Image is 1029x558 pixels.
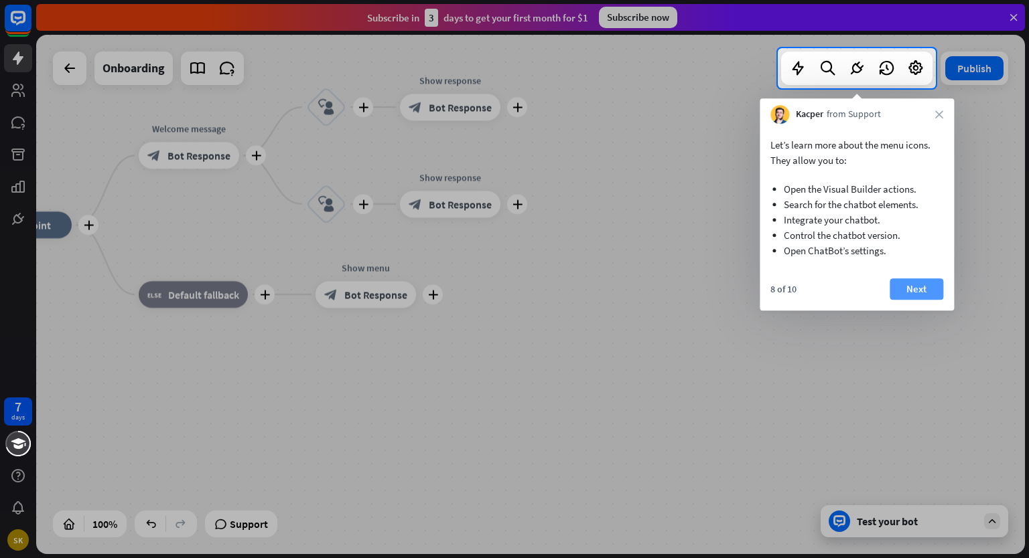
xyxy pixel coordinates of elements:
[784,212,930,227] li: Integrate your chatbot.
[784,227,930,243] li: Control the chatbot version.
[770,283,797,295] div: 8 of 10
[11,5,51,45] button: Open LiveChat chat widget
[784,181,930,197] li: Open the Visual Builder actions.
[770,137,943,168] p: Let’s learn more about the menu icons. They allow you to:
[827,108,881,121] span: from Support
[935,110,943,118] i: close
[890,278,943,300] button: Next
[784,197,930,212] li: Search for the chatbot elements.
[784,243,930,258] li: Open ChatBot’s settings.
[796,108,823,121] span: Kacper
